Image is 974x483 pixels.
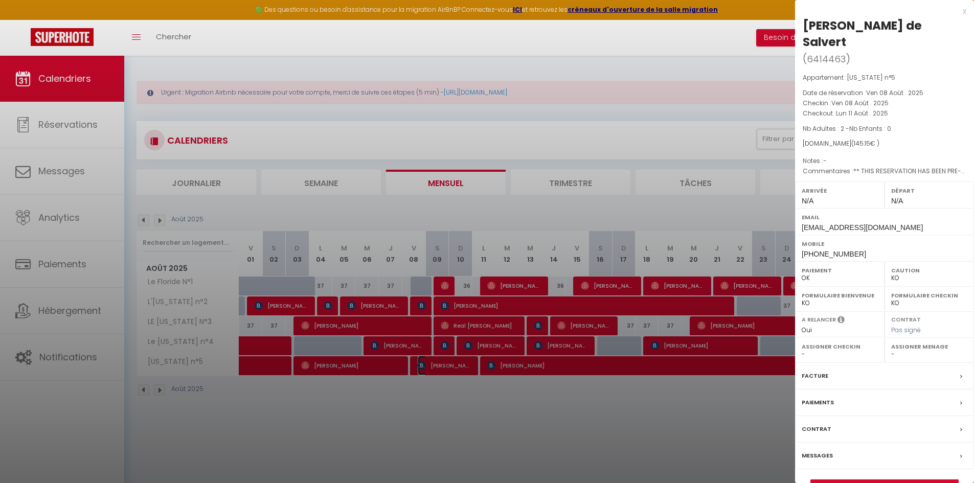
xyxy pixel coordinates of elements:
span: [PHONE_NUMBER] [802,250,866,258]
span: N/A [891,197,903,205]
label: Arrivée [802,186,878,196]
p: Checkout : [803,108,966,119]
p: Appartement : [803,73,966,83]
label: Assigner Checkin [802,341,878,352]
span: Nb Adultes : 2 - [803,124,891,133]
label: Départ [891,186,967,196]
span: ( ) [803,52,850,66]
label: Facture [802,371,828,381]
label: Mobile [802,239,967,249]
label: Messages [802,450,833,461]
span: [US_STATE] n°5 [847,73,895,82]
i: Sélectionner OUI si vous souhaiter envoyer les séquences de messages post-checkout [837,315,845,327]
span: - [823,156,827,165]
span: Ven 08 Août . 2025 [866,88,923,97]
span: [EMAIL_ADDRESS][DOMAIN_NAME] [802,223,923,232]
p: Checkin : [803,98,966,108]
label: Contrat [891,315,921,322]
span: Ven 08 Août . 2025 [831,99,889,107]
span: Nb Enfants : 0 [849,124,891,133]
p: Notes : [803,156,966,166]
label: A relancer [802,315,836,324]
span: 6414463 [807,53,846,65]
div: x [795,5,966,17]
label: Contrat [802,424,831,434]
span: Lun 11 Août . 2025 [836,109,888,118]
label: Caution [891,265,967,275]
label: Paiement [802,265,878,275]
div: [DOMAIN_NAME] [803,139,966,149]
label: Email [802,212,967,222]
span: 145.15 [854,139,870,148]
label: Formulaire Checkin [891,290,967,301]
button: Ouvrir le widget de chat LiveChat [8,4,39,35]
span: Pas signé [891,326,921,334]
div: [PERSON_NAME] de Salvert [803,17,966,50]
label: Paiements [802,397,834,408]
span: ( € ) [851,139,879,148]
span: N/A [802,197,813,205]
p: Date de réservation : [803,88,966,98]
p: Commentaires : [803,166,966,176]
label: Assigner Menage [891,341,967,352]
label: Formulaire Bienvenue [802,290,878,301]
